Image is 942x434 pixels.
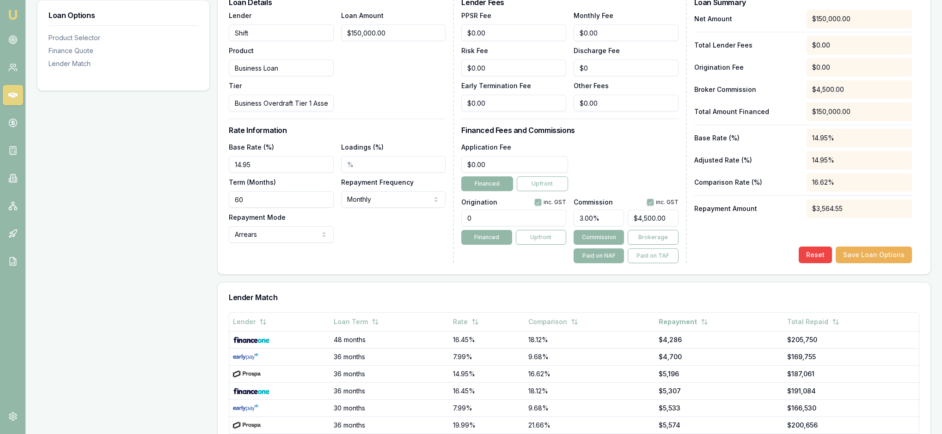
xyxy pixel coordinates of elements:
[461,199,497,205] label: Origination
[574,12,613,19] label: Monthly Fee
[233,422,261,429] img: Prospa
[449,365,525,382] td: 14.95%
[574,82,609,90] label: Other Fees
[525,416,655,434] td: 21.66%
[574,199,613,205] label: Commission
[807,80,912,99] div: $4,500.00
[574,210,624,226] input: %
[229,143,274,151] label: Base Rate (%)
[461,60,566,76] input: $
[799,247,832,263] button: Reset
[659,369,780,379] div: $5,196
[461,47,488,54] label: Risk Fee
[787,386,915,396] div: $191,084
[574,248,624,263] button: Paid on NAF
[694,178,800,187] p: Comparison Rate (%)
[574,24,679,41] input: $
[694,156,800,165] p: Adjusted Rate (%)
[341,24,446,41] input: $
[461,95,566,111] input: $
[341,143,384,151] label: Loadings (%)
[233,353,258,361] img: Earlypay
[807,102,912,121] div: $150,000.00
[233,387,270,395] img: Finance One
[659,313,708,330] button: Repayment
[330,416,449,434] td: 36 months
[229,294,919,301] h3: Lender Match
[694,41,800,50] p: Total Lender Fees
[49,59,198,68] div: Lender Match
[449,399,525,416] td: 7.99%
[647,199,679,206] div: inc. GST
[694,133,800,143] p: Base Rate (%)
[525,348,655,365] td: 9.68%
[233,370,261,378] img: Prospa
[330,348,449,365] td: 36 months
[341,12,384,19] label: Loan Amount
[807,36,912,54] div: $0.00
[461,143,511,151] label: Application Fee
[694,63,800,72] p: Origination Fee
[330,399,449,416] td: 30 months
[787,335,915,344] div: $205,750
[807,173,912,192] div: 16.62%
[807,58,912,77] div: $0.00
[534,199,566,206] div: inc. GST
[461,12,491,19] label: PPSR Fee
[694,204,800,213] p: Repayment Amount
[694,107,800,116] p: Total Amount Financed
[525,365,655,382] td: 16.62%
[694,14,800,24] p: Net Amount
[461,230,512,245] button: Financed
[528,313,578,330] button: Comparison
[449,416,525,434] td: 19.99%
[525,399,655,416] td: 9.68%
[787,369,915,379] div: $187,061
[229,12,251,19] label: Lender
[807,199,912,218] div: $3,564.55
[229,156,334,173] input: %
[233,313,267,330] button: Lender
[525,331,655,348] td: 18.12%
[659,404,780,413] div: $5,533
[787,404,915,413] div: $166,530
[449,348,525,365] td: 7.99%
[659,335,780,344] div: $4,286
[229,213,286,221] label: Repayment Mode
[787,313,839,330] button: Total Repaid
[525,382,655,399] td: 18.12%
[49,33,198,42] div: Product Selector
[233,336,270,344] img: Finance One
[461,82,531,90] label: Early Termination Fee
[659,421,780,430] div: $5,574
[628,248,678,263] button: Paid on TAF
[334,313,379,330] button: Loan Term
[574,47,620,54] label: Discharge Fee
[461,156,568,173] input: $
[449,331,525,348] td: 16.45%
[233,404,258,412] img: Earlypay
[659,352,780,362] div: $4,700
[574,230,624,245] button: Commission
[229,127,446,134] h3: Rate Information
[229,47,254,54] label: Product
[229,82,242,90] label: Tier
[7,9,18,20] img: emu-icon-u.png
[49,46,198,55] div: Finance Quote
[836,247,912,263] button: Save Loan Options
[229,178,276,186] label: Term (Months)
[659,386,780,396] div: $5,307
[330,331,449,348] td: 48 months
[461,127,678,134] h3: Financed Fees and Commissions
[449,382,525,399] td: 16.45%
[341,156,446,173] input: %
[807,10,912,28] div: $150,000.00
[49,12,198,19] h3: Loan Options
[787,352,915,362] div: $169,755
[787,421,915,430] div: $200,656
[453,313,479,330] button: Rate
[461,176,513,191] button: Financed
[628,230,678,245] button: Brokerage
[330,382,449,399] td: 36 months
[574,60,679,76] input: $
